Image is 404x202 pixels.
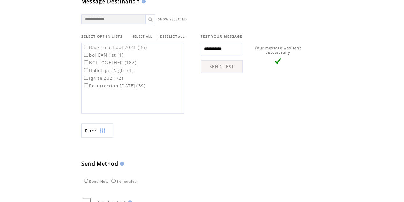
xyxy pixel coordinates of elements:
span: SELECT OPT-IN LISTS [81,34,123,39]
a: SHOW SELECTED [158,17,187,21]
label: Back to School 2021 (36) [83,44,147,50]
label: bol CAN 1st (1) [83,52,124,58]
span: Show filters [85,128,96,133]
input: Resurrection [DATE] (39) [84,83,88,87]
img: filters.png [100,124,105,138]
label: Scheduled [110,180,137,183]
a: SEND TEST [201,60,243,73]
input: Send Now [84,179,88,183]
label: Ignite 2021 (2) [83,75,124,81]
a: Filter [81,123,113,138]
label: BOLTOGETHER (188) [83,60,137,66]
img: help.gif [118,162,124,166]
input: Back to School 2021 (36) [84,45,88,49]
input: Ignite 2021 (2) [84,76,88,80]
label: Resurrection [DATE] (39) [83,83,146,89]
a: SELECT ALL [133,35,152,39]
a: DESELECT ALL [160,35,185,39]
span: Send Method [81,160,118,167]
label: Send Now [82,180,109,183]
span: TEST YOUR MESSAGE [201,34,242,39]
label: Hallelujah Night (1) [83,68,134,73]
input: Scheduled [111,179,116,183]
input: bol CAN 1st (1) [84,53,88,57]
input: Hallelujah Night (1) [84,68,88,72]
span: Your message was sent successfully [255,46,301,55]
input: BOLTOGETHER (188) [84,60,88,64]
img: vLarge.png [275,58,281,64]
span: | [155,34,157,39]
